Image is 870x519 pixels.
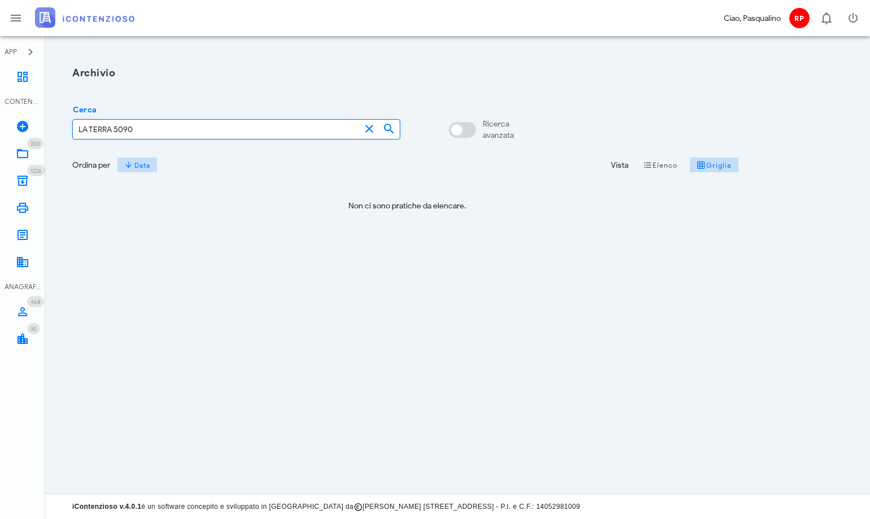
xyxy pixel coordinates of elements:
div: Ricerca avanzata [483,119,514,141]
strong: iContenzioso v.4.0.1 [72,503,141,511]
button: Griglia [690,157,739,173]
button: clear icon [362,122,376,136]
div: Vista [611,159,628,171]
span: Data [124,160,150,169]
h1: Archivio [72,66,741,81]
span: Griglia [697,160,732,169]
span: Distintivo [27,296,44,307]
img: logo-text-2x.png [35,7,134,28]
span: 35 [30,325,37,333]
div: ANAGRAFICA [5,282,41,292]
button: Elenco [635,157,685,173]
span: 300 [30,140,40,147]
button: Distintivo [812,5,840,32]
span: Distintivo [27,323,40,334]
label: Cerca [69,104,97,116]
button: Data [117,157,158,173]
button: RP [785,5,812,32]
input: Cerca [73,120,360,139]
span: 1226 [30,167,42,175]
span: Distintivo [27,138,43,149]
div: Ordina per [72,159,110,171]
span: 468 [30,298,41,306]
p: Non ci sono pratiche da elencare. [72,200,741,212]
span: Elenco [643,160,678,169]
span: Distintivo [27,165,45,176]
div: Ciao, Pasqualino [724,12,781,24]
span: RP [789,8,810,28]
div: CONTENZIOSO [5,97,41,107]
